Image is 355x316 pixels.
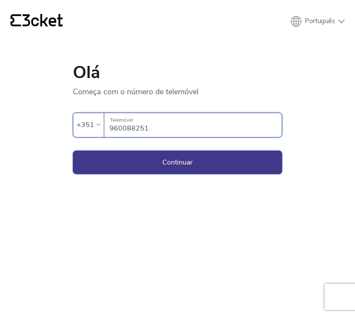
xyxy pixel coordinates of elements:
[104,113,282,127] label: Telemóvel
[73,64,282,81] h1: Olá
[10,14,21,27] g: {' '}
[77,118,94,131] div: +351
[10,14,63,29] a: {' '}
[73,151,282,174] button: Continuar
[73,81,282,97] p: Começa com o número de telemóvel
[109,113,282,137] input: Telemóvel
